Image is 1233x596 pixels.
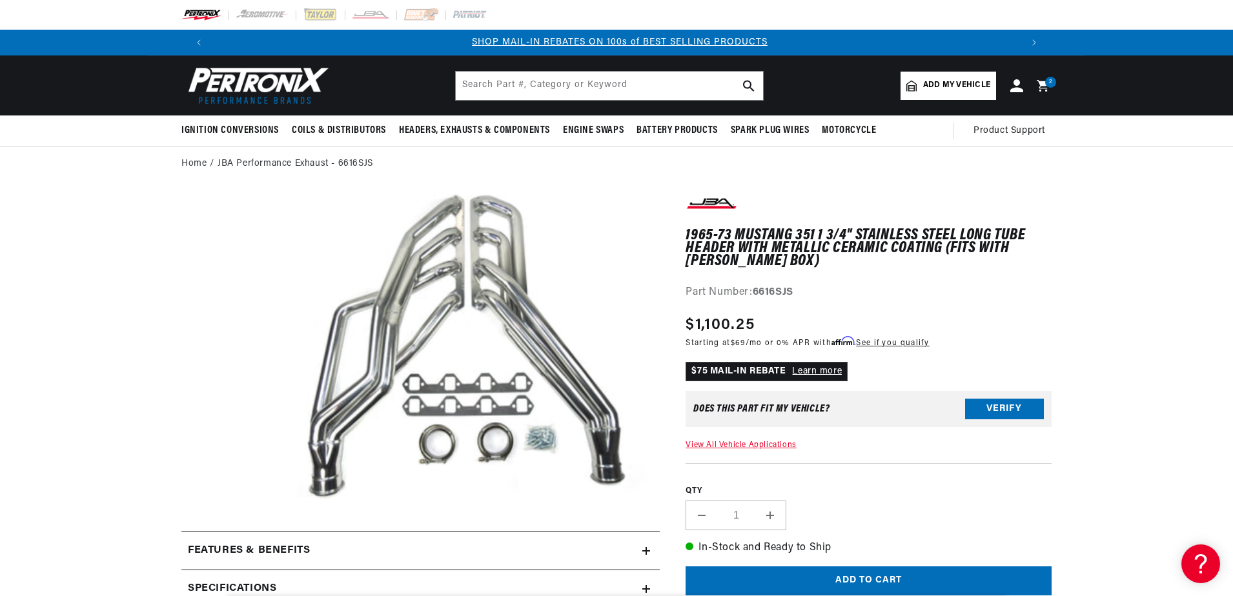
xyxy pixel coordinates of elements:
[973,115,1052,146] summary: Product Support
[563,124,624,137] span: Engine Swaps
[731,124,810,137] span: Spark Plug Wires
[923,79,990,92] span: Add my vehicle
[149,30,1084,55] slideshow-component: Translation missing: en.sections.announcements.announcement_bar
[753,287,793,297] strong: 6616SJS
[188,542,310,559] h2: Features & Benefits
[686,566,1052,595] button: Add to cart
[686,486,1052,497] label: QTY
[181,194,660,506] media-gallery: Gallery Viewer
[901,72,996,100] a: Add my vehicle
[686,229,1052,268] h1: 1965-73 Mustang 351 1 3/4" Stainless Steel Long Tube Header with Metallic Ceramic Coating (Fits w...
[637,124,718,137] span: Battery Products
[792,366,842,376] a: Learn more
[735,72,763,100] button: search button
[856,339,929,347] a: See if you qualify - Learn more about Affirm Financing (opens in modal)
[965,399,1044,419] button: Verify
[456,72,763,100] input: Search Part #, Category or Keyword
[215,35,1024,50] div: Announcement
[693,404,830,414] div: Does This part fit My vehicle?
[218,157,373,171] a: JBA Performance Exhaust - 6616SJS
[731,339,746,347] span: $69
[822,124,876,137] span: Motorcycle
[186,30,212,55] button: Translation missing: en.sections.announcements.previous_announcement
[630,115,724,146] summary: Battery Products
[724,115,816,146] summary: Spark Plug Wires
[686,441,796,449] a: View All Vehicle Applications
[181,124,279,137] span: Ignition Conversions
[686,540,1052,557] p: In-Stock and Ready to Ship
[392,115,556,146] summary: Headers, Exhausts & Components
[556,115,630,146] summary: Engine Swaps
[686,313,755,337] span: $1,100.25
[181,157,207,171] a: Home
[292,124,386,137] span: Coils & Distributors
[181,157,1052,171] nav: breadcrumbs
[686,284,1052,301] div: Part Number:
[285,115,392,146] summary: Coils & Distributors
[973,124,1045,138] span: Product Support
[181,532,660,570] summary: Features & Benefits
[1021,30,1047,55] button: Translation missing: en.sections.announcements.next_announcement
[472,37,768,47] a: SHOP MAIL-IN REBATES ON 100s of BEST SELLING PRODUCTS
[215,35,1024,50] div: 2 of 3
[181,115,285,146] summary: Ignition Conversions
[831,336,854,346] span: Affirm
[181,63,330,108] img: Pertronix
[1049,77,1053,88] span: 2
[399,124,550,137] span: Headers, Exhausts & Components
[686,337,929,349] p: Starting at /mo or 0% APR with .
[815,115,882,146] summary: Motorcycle
[686,362,848,381] p: $75 MAIL-IN REBATE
